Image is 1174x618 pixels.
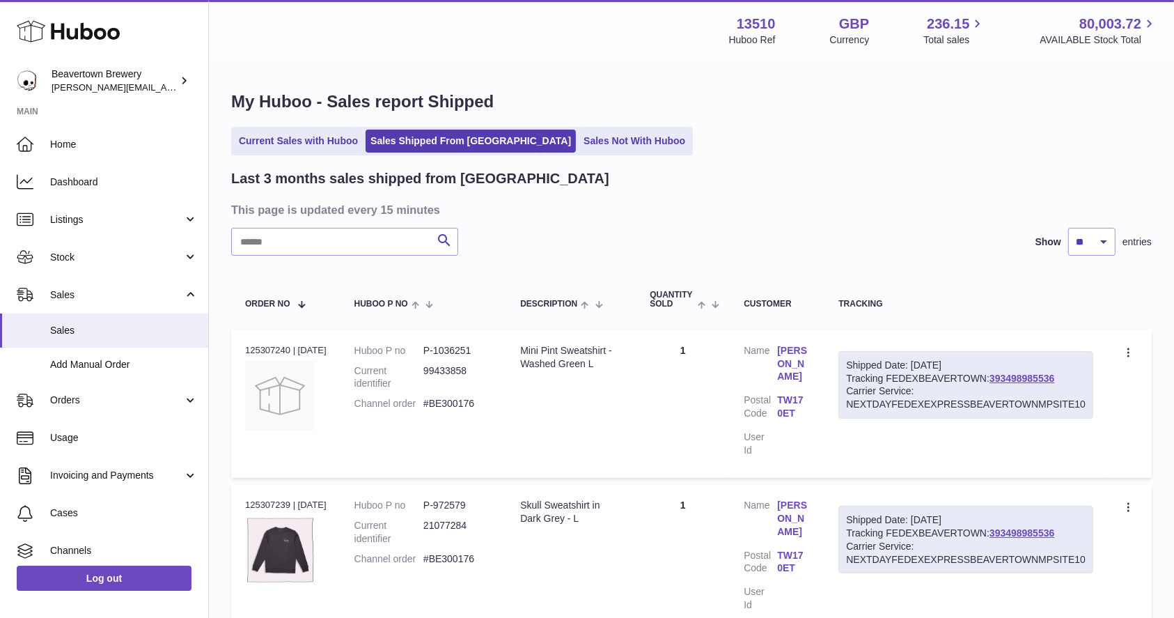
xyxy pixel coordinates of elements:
[50,469,183,482] span: Invoicing and Payments
[245,361,315,431] img: no-photo.jpg
[50,138,198,151] span: Home
[17,70,38,91] img: Matthew.McCormack@beavertownbrewery.co.uk
[50,176,198,189] span: Dashboard
[231,202,1148,217] h3: This page is updated every 15 minutes
[989,527,1054,539] a: 393498985536
[744,344,777,387] dt: Name
[846,513,1086,527] div: Shipped Date: [DATE]
[50,324,198,337] span: Sales
[846,359,1086,372] div: Shipped Date: [DATE]
[354,364,423,391] dt: Current identifier
[729,33,776,47] div: Huboo Ref
[245,300,290,309] span: Order No
[846,385,1086,411] div: Carrier Service: NEXTDAYFEDEXEXPRESSBEAVERTOWNMPSITE10
[50,358,198,371] span: Add Manual Order
[50,431,198,445] span: Usage
[50,213,183,226] span: Listings
[579,130,690,153] a: Sales Not With Huboo
[17,566,191,591] a: Log out
[231,91,1152,113] h1: My Huboo - Sales report Shipped
[354,344,423,357] dt: Huboo P no
[744,300,811,309] div: Customer
[520,344,622,371] div: Mini Pint Sweatshirt - Washed Green L
[354,519,423,546] dt: Current identifier
[1079,15,1141,33] span: 80,003.72
[50,251,183,264] span: Stock
[923,15,985,47] a: 236.15 Total sales
[234,130,363,153] a: Current Sales with Huboo
[1035,235,1061,249] label: Show
[777,549,811,575] a: TW17 0ET
[231,169,609,188] h2: Last 3 months sales shipped from [GEOGRAPHIC_DATA]
[777,499,811,539] a: [PERSON_NAME]
[245,344,327,357] div: 125307240 | [DATE]
[52,68,177,94] div: Beavertown Brewery
[777,344,811,384] a: [PERSON_NAME]
[354,553,423,566] dt: Channel order
[50,288,183,302] span: Sales
[839,15,869,33] strong: GBP
[923,33,985,47] span: Total sales
[423,553,492,566] dd: #BE300176
[423,499,492,512] dd: P-972579
[838,351,1093,419] div: Tracking FEDEXBEAVERTOWN:
[777,394,811,420] a: TW17 0ET
[744,394,777,424] dt: Postal Code
[927,15,969,33] span: 236.15
[1040,15,1157,47] a: 80,003.72 AVAILABLE Stock Total
[354,397,423,410] dt: Channel order
[423,364,492,391] dd: 99433858
[50,394,183,407] span: Orders
[245,516,315,585] img: beavertown-brewery-autumn-merch-sweatshirt-grey_572c981b-b192-443a-8d77-793713114155.png
[1040,33,1157,47] span: AVAILABLE Stock Total
[744,431,777,457] dt: User Id
[50,544,198,557] span: Channels
[50,507,198,520] span: Cases
[354,300,408,309] span: Huboo P no
[245,499,327,511] div: 125307239 | [DATE]
[838,300,1093,309] div: Tracking
[636,330,730,478] td: 1
[366,130,576,153] a: Sales Shipped From [GEOGRAPHIC_DATA]
[744,499,777,542] dt: Name
[423,397,492,410] dd: #BE300176
[846,540,1086,566] div: Carrier Service: NEXTDAYFEDEXEXPRESSBEAVERTOWNMPSITE10
[737,15,776,33] strong: 13510
[838,506,1093,574] div: Tracking FEDEXBEAVERTOWN:
[1122,235,1152,249] span: entries
[423,519,492,546] dd: 21077284
[650,291,694,309] span: Quantity Sold
[989,373,1054,384] a: 393498985536
[744,585,777,612] dt: User Id
[744,549,777,579] dt: Postal Code
[830,33,870,47] div: Currency
[520,499,622,525] div: Skull Sweatshirt in Dark Grey - L
[354,499,423,512] dt: Huboo P no
[520,300,577,309] span: Description
[423,344,492,357] dd: P-1036251
[52,82,354,93] span: [PERSON_NAME][EMAIL_ADDRESS][PERSON_NAME][DOMAIN_NAME]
